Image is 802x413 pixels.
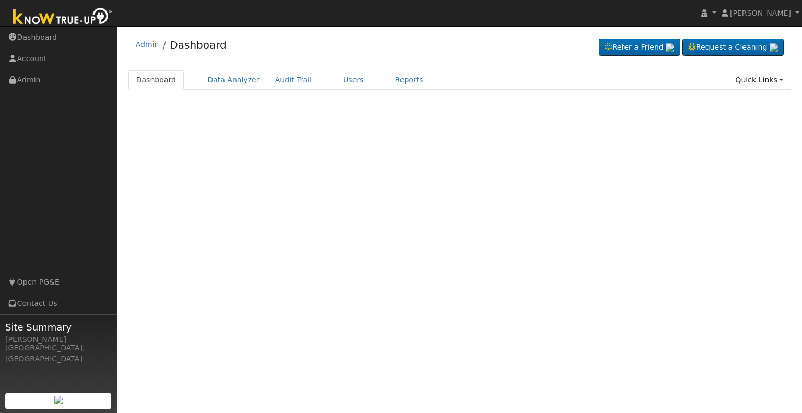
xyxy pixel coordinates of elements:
div: [PERSON_NAME] [5,334,112,345]
a: Reports [387,70,431,90]
span: Site Summary [5,320,112,334]
img: retrieve [666,43,674,52]
div: [GEOGRAPHIC_DATA], [GEOGRAPHIC_DATA] [5,343,112,364]
img: retrieve [54,396,63,404]
a: Users [335,70,372,90]
a: Dashboard [170,39,227,51]
a: Admin [136,40,159,49]
span: [PERSON_NAME] [730,9,791,17]
a: Quick Links [727,70,791,90]
a: Refer a Friend [599,39,680,56]
a: Request a Cleaning [682,39,784,56]
img: Know True-Up [8,6,117,29]
a: Dashboard [128,70,184,90]
img: retrieve [770,43,778,52]
a: Data Analyzer [199,70,267,90]
a: Audit Trail [267,70,320,90]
